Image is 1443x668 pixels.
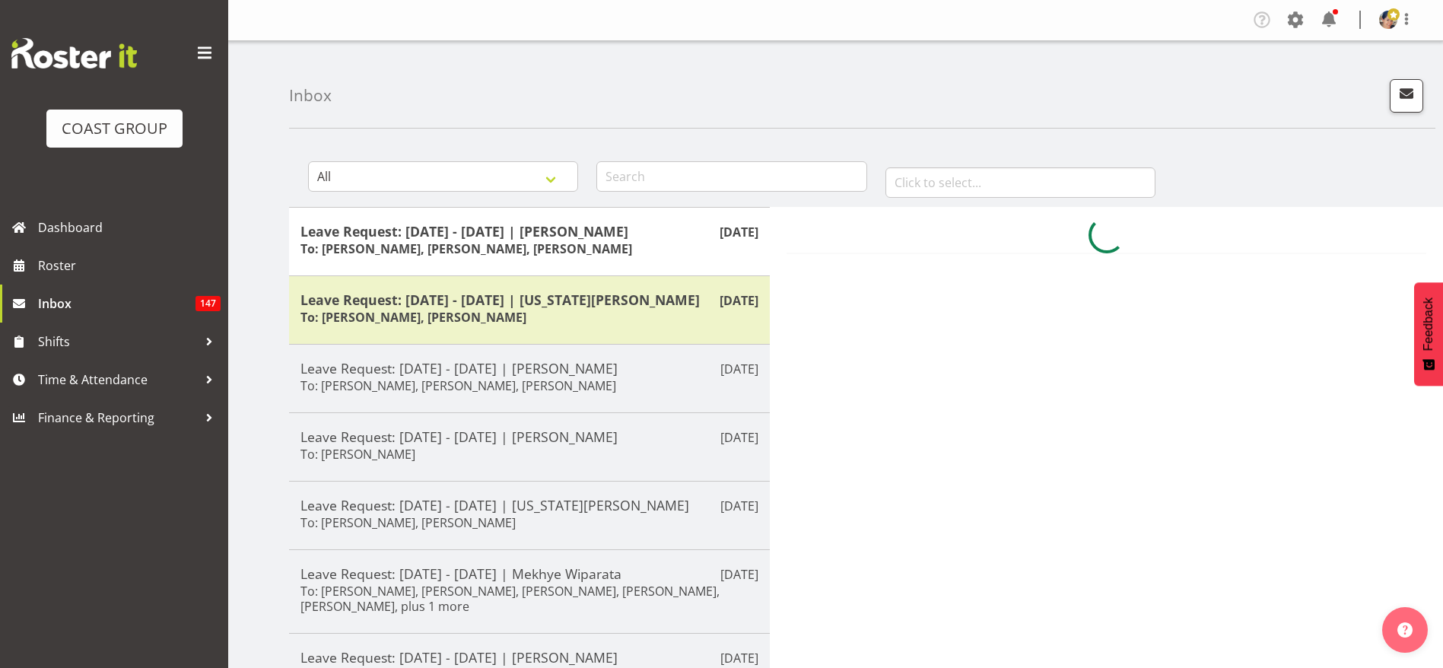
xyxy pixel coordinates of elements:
span: Dashboard [38,216,221,239]
h5: Leave Request: [DATE] - [DATE] | [PERSON_NAME] [300,223,758,240]
div: COAST GROUP [62,117,167,140]
h6: To: [PERSON_NAME], [PERSON_NAME] [300,310,526,325]
p: [DATE] [720,565,758,584]
span: Time & Attendance [38,368,198,391]
h6: To: [PERSON_NAME], [PERSON_NAME], [PERSON_NAME], [PERSON_NAME], [PERSON_NAME], plus 1 more [300,584,758,614]
p: [DATE] [720,223,758,241]
img: Rosterit website logo [11,38,137,68]
span: Finance & Reporting [38,406,198,429]
h4: Inbox [289,87,332,104]
button: Feedback - Show survey [1414,282,1443,386]
p: [DATE] [720,291,758,310]
h5: Leave Request: [DATE] - [DATE] | [PERSON_NAME] [300,360,758,377]
span: 147 [195,296,221,311]
img: nicola-ransome074dfacac28780df25dcaf637c6ea5be.png [1379,11,1397,29]
span: Inbox [38,292,195,315]
h5: Leave Request: [DATE] - [DATE] | [PERSON_NAME] [300,428,758,445]
input: Search [596,161,866,192]
span: Feedback [1422,297,1435,351]
h6: To: [PERSON_NAME], [PERSON_NAME], [PERSON_NAME] [300,241,632,256]
img: help-xxl-2.png [1397,622,1413,638]
p: [DATE] [720,649,758,667]
h5: Leave Request: [DATE] - [DATE] | [US_STATE][PERSON_NAME] [300,291,758,308]
p: [DATE] [720,428,758,447]
h5: Leave Request: [DATE] - [DATE] | [US_STATE][PERSON_NAME] [300,497,758,514]
p: [DATE] [720,497,758,515]
h5: Leave Request: [DATE] - [DATE] | [PERSON_NAME] [300,649,758,666]
span: Roster [38,254,221,277]
h5: Leave Request: [DATE] - [DATE] | Mekhye Wiparata [300,565,758,582]
span: Shifts [38,330,198,353]
h6: To: [PERSON_NAME] [300,447,415,462]
input: Click to select... [885,167,1155,198]
p: [DATE] [720,360,758,378]
h6: To: [PERSON_NAME], [PERSON_NAME], [PERSON_NAME] [300,378,616,393]
h6: To: [PERSON_NAME], [PERSON_NAME] [300,515,516,530]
